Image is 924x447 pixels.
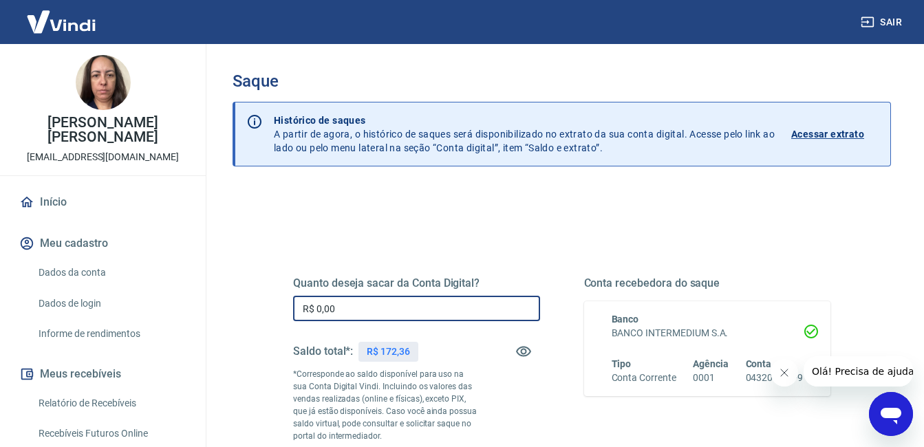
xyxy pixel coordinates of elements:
[791,127,864,141] p: Acessar extrato
[293,276,540,290] h5: Quanto deseja sacar da Conta Digital?
[11,116,195,144] p: [PERSON_NAME] [PERSON_NAME]
[804,356,913,386] iframe: Mensagem da empresa
[693,358,729,369] span: Agência
[584,276,831,290] h5: Conta recebedora do saque
[274,113,775,127] p: Histórico de saques
[746,371,803,385] h6: 043201241-9
[367,345,410,359] p: R$ 172,36
[17,187,189,217] a: Início
[693,371,729,385] h6: 0001
[858,10,907,35] button: Sair
[8,10,116,21] span: Olá! Precisa de ajuda?
[233,72,891,91] h3: Saque
[612,314,639,325] span: Banco
[17,1,106,43] img: Vindi
[17,228,189,259] button: Meu cadastro
[33,389,189,417] a: Relatório de Recebíveis
[612,326,804,340] h6: BANCO INTERMEDIUM S.A.
[746,358,772,369] span: Conta
[771,359,798,386] iframe: Fechar mensagem
[17,359,189,389] button: Meus recebíveis
[274,113,775,155] p: A partir de agora, o histórico de saques será disponibilizado no extrato da sua conta digital. Ac...
[33,320,189,348] a: Informe de rendimentos
[33,290,189,318] a: Dados de login
[293,345,353,358] h5: Saldo total*:
[293,368,478,442] p: *Corresponde ao saldo disponível para uso na sua Conta Digital Vindi. Incluindo os valores das ve...
[33,259,189,287] a: Dados da conta
[791,113,879,155] a: Acessar extrato
[76,55,131,110] img: a970be31-b96c-42e4-80c5-9f22de17c09c.jpeg
[612,371,676,385] h6: Conta Corrente
[612,358,632,369] span: Tipo
[869,392,913,436] iframe: Botão para abrir a janela de mensagens
[27,150,179,164] p: [EMAIL_ADDRESS][DOMAIN_NAME]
